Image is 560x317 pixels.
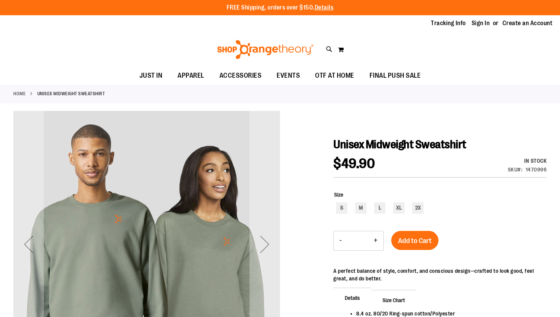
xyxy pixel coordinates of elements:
div: 2X [412,202,424,214]
p: FREE Shipping, orders over $150. [227,3,334,12]
a: Tracking Info [431,19,466,27]
span: FINAL PUSH SALE [370,67,421,84]
button: Add to Cart [391,231,438,250]
span: EVENTS [277,67,300,84]
a: Sign In [472,19,490,27]
span: OTF AT HOME [315,67,354,84]
div: Availability [508,157,547,165]
span: $49.90 [333,156,375,171]
div: In stock [508,157,547,165]
a: Details [315,4,334,11]
span: APPAREL [178,67,204,84]
span: Add to Cart [398,237,432,245]
strong: Unisex Midweight Sweatshirt [37,90,105,97]
button: Increase product quantity [368,231,383,250]
a: Home [13,90,26,97]
img: Shop Orangetheory [216,40,315,59]
div: M [355,202,366,214]
div: XL [393,202,405,214]
span: Details [333,288,371,307]
div: A perfect balance of style, comfort, and conscious design—crafted to look good, feel great, and d... [333,267,547,282]
span: Unisex Midweight Sweatshirt [333,138,466,151]
button: Decrease product quantity [334,231,347,250]
div: 1470996 [526,166,547,173]
span: Size Chart [371,290,416,310]
input: Product quantity [347,232,368,250]
span: JUST IN [139,67,163,84]
span: Size [334,192,343,198]
div: L [374,202,386,214]
a: Create an Account [502,19,553,27]
span: ACCESSORIES [219,67,262,84]
strong: SKU [508,167,523,173]
div: S [336,202,347,214]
